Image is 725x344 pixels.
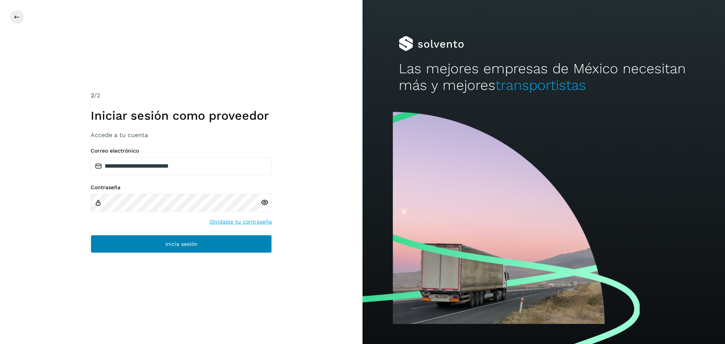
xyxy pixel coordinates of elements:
span: transportistas [495,77,586,93]
h3: Accede a tu cuenta [91,131,272,139]
div: /2 [91,91,272,100]
h2: Las mejores empresas de México necesitan más y mejores [399,60,689,94]
a: Olvidaste tu contraseña [210,218,272,226]
label: Correo electrónico [91,148,272,154]
label: Contraseña [91,184,272,191]
h1: Iniciar sesión como proveedor [91,108,272,123]
button: Inicia sesión [91,235,272,253]
span: Inicia sesión [165,241,197,247]
span: 2 [91,92,94,99]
